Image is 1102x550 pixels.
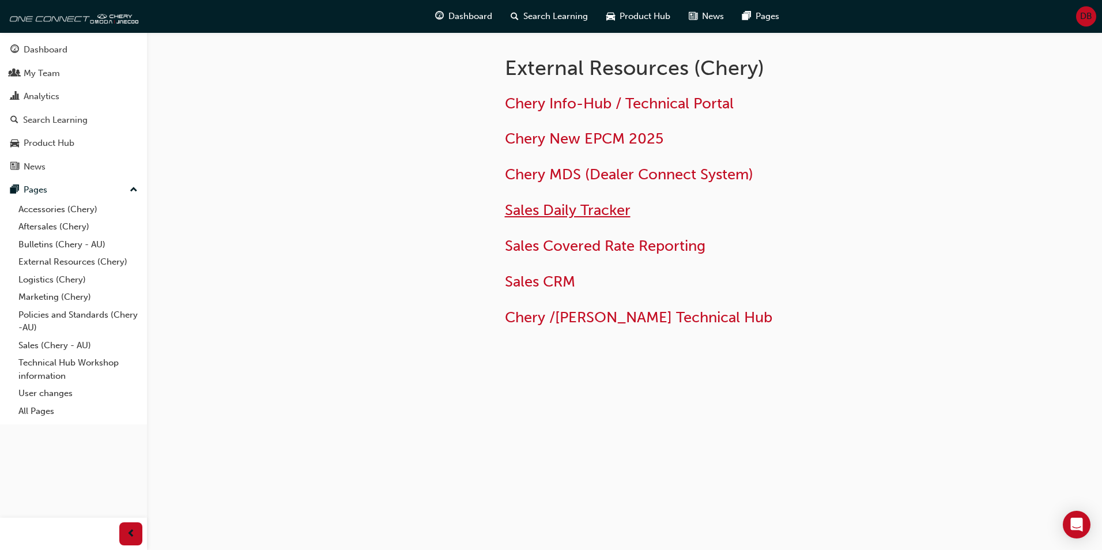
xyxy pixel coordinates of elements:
div: Dashboard [24,43,67,56]
span: prev-icon [127,527,135,541]
a: Analytics [5,86,142,107]
a: Bulletins (Chery - AU) [14,236,142,254]
span: search-icon [511,9,519,24]
button: DashboardMy TeamAnalyticsSearch LearningProduct HubNews [5,37,142,179]
span: DB [1080,10,1092,23]
a: Aftersales (Chery) [14,218,142,236]
span: Pages [756,10,779,23]
a: Sales Daily Tracker [505,201,631,219]
span: news-icon [689,9,697,24]
span: pages-icon [742,9,751,24]
span: Product Hub [620,10,670,23]
a: Search Learning [5,110,142,131]
a: Accessories (Chery) [14,201,142,219]
button: Pages [5,179,142,201]
h1: External Resources (Chery) [505,55,883,81]
a: Logistics (Chery) [14,271,142,289]
div: My Team [24,67,60,80]
span: car-icon [606,9,615,24]
div: Analytics [24,90,59,103]
a: Chery /[PERSON_NAME] Technical Hub [505,308,772,326]
span: Search Learning [523,10,588,23]
a: news-iconNews [680,5,733,28]
button: DB [1076,6,1096,27]
a: search-iconSearch Learning [501,5,597,28]
a: guage-iconDashboard [426,5,501,28]
div: Pages [24,183,47,197]
img: oneconnect [6,5,138,28]
div: News [24,160,46,174]
span: people-icon [10,69,19,79]
a: External Resources (Chery) [14,253,142,271]
a: Chery Info-Hub / Technical Portal [505,95,734,112]
span: search-icon [10,115,18,126]
span: News [702,10,724,23]
a: Chery New EPCM 2025 [505,130,663,148]
span: up-icon [130,183,138,198]
a: Policies and Standards (Chery -AU) [14,306,142,337]
a: Dashboard [5,39,142,61]
a: Marketing (Chery) [14,288,142,306]
span: guage-icon [10,45,19,55]
div: Search Learning [23,114,88,127]
span: guage-icon [435,9,444,24]
div: Product Hub [24,137,74,150]
a: My Team [5,63,142,84]
a: Sales (Chery - AU) [14,337,142,355]
a: Sales CRM [505,273,575,291]
span: news-icon [10,162,19,172]
a: All Pages [14,402,142,420]
div: Open Intercom Messenger [1063,511,1090,538]
a: News [5,156,142,178]
a: Technical Hub Workshop information [14,354,142,385]
span: pages-icon [10,185,19,195]
a: Chery MDS (Dealer Connect System) [505,165,753,183]
a: car-iconProduct Hub [597,5,680,28]
span: chart-icon [10,92,19,102]
span: Dashboard [448,10,492,23]
a: User changes [14,385,142,402]
a: Sales Covered Rate Reporting [505,237,705,255]
span: car-icon [10,138,19,149]
a: Product Hub [5,133,142,154]
a: pages-iconPages [733,5,788,28]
